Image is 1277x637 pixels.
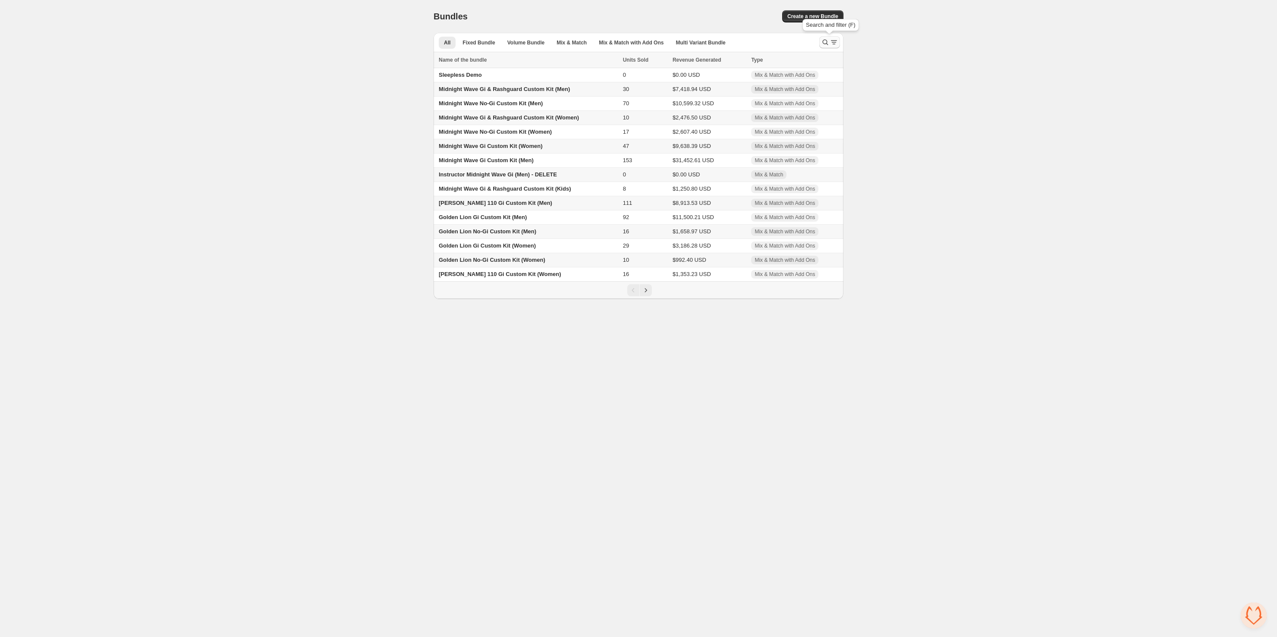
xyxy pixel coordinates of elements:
span: Mix & Match with Add Ons [755,86,815,93]
span: 92 [623,214,629,220]
span: Mix & Match with Add Ons [755,100,815,107]
span: Mix & Match with Add Ons [755,114,815,121]
span: [PERSON_NAME] 110 Gi Custom Kit (Women) [439,271,561,277]
span: Mix & Match with Add Ons [755,214,815,221]
span: Mix & Match [557,39,587,46]
span: Fixed Bundle [462,39,495,46]
span: Midnight Wave Gi & Rashguard Custom Kit (Women) [439,114,579,121]
span: 17 [623,129,629,135]
span: $8,913.53 USD [673,200,711,206]
span: All [444,39,450,46]
span: Mix & Match with Add Ons [755,257,815,264]
span: Mix & Match with Add Ons [755,271,815,278]
span: 29 [623,242,629,249]
span: Golden Lion Gi Custom Kit (Men) [439,214,527,220]
a: Open chat [1241,602,1267,628]
span: Midnight Wave No-Gi Custom Kit (Men) [439,100,543,107]
span: 47 [623,143,629,149]
span: $992.40 USD [673,257,706,263]
span: 30 [623,86,629,92]
button: Units Sold [623,56,657,64]
span: Mix & Match with Add Ons [755,72,815,78]
span: $2,476.50 USD [673,114,711,121]
span: $10,599.32 USD [673,100,714,107]
span: $9,638.39 USD [673,143,711,149]
span: Instructor Midnight Wave Gi (Men) - DELETE [439,171,557,178]
span: 111 [623,200,632,206]
span: Units Sold [623,56,648,64]
span: Midnight Wave No-Gi Custom Kit (Women) [439,129,552,135]
span: Golden Lion No-Gi Custom Kit (Women) [439,257,545,263]
span: Midnight Wave Gi & Rashguard Custom Kit (Men) [439,86,570,92]
span: $3,186.28 USD [673,242,711,249]
span: Volume Bundle [507,39,544,46]
span: Midnight Wave Gi Custom Kit (Men) [439,157,534,163]
span: [PERSON_NAME] 110 Gi Custom Kit (Men) [439,200,552,206]
span: $31,452.61 USD [673,157,714,163]
span: 10 [623,114,629,121]
span: 0 [623,72,626,78]
span: Create a new Bundle [787,13,838,20]
span: Mix & Match with Add Ons [755,143,815,150]
button: Create a new Bundle [782,10,843,22]
span: Mix & Match with Add Ons [755,129,815,135]
span: Mix & Match with Add Ons [755,185,815,192]
h1: Bundles [434,11,468,22]
span: Mix & Match [755,171,783,178]
nav: Pagination [434,281,843,299]
span: $1,250.80 USD [673,185,711,192]
button: Search and filter results [819,36,840,48]
div: Name of the bundle [439,56,618,64]
span: 16 [623,228,629,235]
span: Midnight Wave Gi & Rashguard Custom Kit (Kids) [439,185,571,192]
span: Mix & Match with Add Ons [755,242,815,249]
button: Revenue Generated [673,56,730,64]
button: Next [640,284,652,296]
span: Golden Lion Gi Custom Kit (Women) [439,242,536,249]
span: 8 [623,185,626,192]
span: Mix & Match with Add Ons [755,200,815,207]
span: Midnight Wave Gi Custom Kit (Women) [439,143,543,149]
span: 16 [623,271,629,277]
span: $11,500.21 USD [673,214,714,220]
div: Type [751,56,838,64]
span: Mix & Match with Add Ons [755,228,815,235]
span: $1,658.97 USD [673,228,711,235]
span: Mix & Match with Add Ons [599,39,664,46]
span: Multi Variant Bundle [676,39,725,46]
span: 153 [623,157,632,163]
span: $0.00 USD [673,72,700,78]
span: Revenue Generated [673,56,721,64]
span: $7,418.94 USD [673,86,711,92]
span: 10 [623,257,629,263]
span: Mix & Match with Add Ons [755,157,815,164]
span: $0.00 USD [673,171,700,178]
span: $2,607.40 USD [673,129,711,135]
span: $1,353.23 USD [673,271,711,277]
span: Sleepless Demo [439,72,482,78]
span: Golden Lion No-Gi Custom Kit (Men) [439,228,536,235]
span: 0 [623,171,626,178]
span: 70 [623,100,629,107]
